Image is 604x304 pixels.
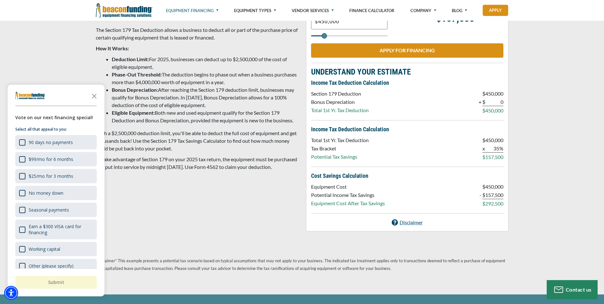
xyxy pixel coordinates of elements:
strong: Deduction Limit: [112,56,149,62]
p: 292,500 [485,200,503,207]
p: $ [482,98,485,106]
div: Vote on our next financing special! [15,114,97,121]
p: 0 [485,98,503,106]
p: Equipment Cost After Tax Savings [311,199,385,207]
p: 450,000 [485,183,503,191]
button: Contact us [547,280,598,299]
button: Close the survey [88,89,101,102]
input: Select range [311,35,387,36]
p: x [482,145,485,153]
div: No money down [29,190,63,196]
p: Total 1st Yr. Tax Deduction [311,136,369,144]
a: Disclaimer [392,219,423,226]
p: Income Tax Deduction Calculation [311,79,503,87]
p: $ [482,107,485,114]
p: Potential Income Tax Savings [311,191,385,199]
p: Equipment Cost [311,183,385,191]
p: $ [482,191,485,199]
div: Other (please specify) [29,263,74,269]
div: Working capital [15,242,97,256]
div: Other (please specify) [15,259,97,273]
p: Income Tax Deduction Calculation [311,126,503,133]
p: Select all that appeal to you: [15,126,97,133]
p: 35% [485,145,503,153]
p: $ [482,90,485,98]
p: UNDERSTAND YOUR ESTIMATE [311,68,503,76]
p: Disclaimer* This example presents a potential tax scenario based on typical assumptions that may ... [96,257,508,272]
p: 450,000 [485,107,503,114]
p: Potential Tax Savings [311,153,369,161]
p: $157,500 [407,14,503,22]
div: $25/mo for 3 months [29,173,73,179]
p: Section 179 Deduction [311,90,369,98]
p: $ [482,200,485,207]
p: The Section 179 Tax Deduction allows a business to deduct all or part of the purchase price of ce... [96,26,298,41]
p: 450,000 [485,136,503,144]
div: $99/mo for 6 months [29,156,73,162]
div: 90 days no payments [15,135,97,149]
p: $ [482,153,485,161]
p: Bonus Depreciation [311,98,369,106]
span: Contact us [566,286,592,293]
div: Earn a $300 VISA card for financing [29,223,93,235]
li: After reaching the Section 179 deduction limit, businesses may qualify for Bonus Depreciation. In... [112,86,298,109]
p: $ [482,183,485,191]
p: Cost Savings Calculation [311,172,503,180]
button: Submit [15,276,97,289]
a: APPLY FOR FINANCING [311,43,503,58]
li: Both new and used equipment qualify for the Section 179 Deduction and Bonus Depreciation, provide... [112,109,298,124]
p: Disclaimer [400,219,423,226]
img: Company logo [15,92,45,99]
p: - [480,191,481,199]
div: No money down [15,186,97,200]
div: Seasonal payments [29,207,69,213]
p: With a $2,500,000 deduction limit, you'll be able to deduct the full cost of equipment and get th... [96,129,298,152]
p: 157,500 [485,191,503,199]
p: 450,000 [485,90,503,98]
p: 157,500 [485,153,503,161]
div: Earn a $300 VISA card for financing [15,220,97,239]
div: Survey [8,85,104,296]
strong: How It Works: [96,45,129,51]
li: The deduction begins to phase out when a business purchases more than $4,000,000 worth of equipme... [112,71,298,86]
div: Working capital [29,246,60,252]
p: Tax Bracket [311,145,369,152]
div: Accessibility Menu [4,286,18,300]
div: Seasonal payments [15,203,97,217]
input: Text field [311,13,387,29]
strong: Bonus Depreciation: [112,87,158,93]
p: + [479,98,481,106]
strong: Eligible Equipment: [112,110,155,116]
p: Total 1st Yr. Tax Deduction [311,106,369,114]
a: Apply [483,5,508,16]
div: 90 days no payments [29,139,73,145]
div: $99/mo for 6 months [15,152,97,166]
p: $ [482,136,485,144]
li: For 2025, businesses can deduct up to $2,500,000 of the cost of eligible equipment. [112,55,298,71]
div: $25/mo for 3 months [15,169,97,183]
strong: Phase-Out Threshold: [112,71,162,77]
p: To take advantage of Section 179 on your 2025 tax return, the equipment must be purchased and put... [96,156,298,171]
